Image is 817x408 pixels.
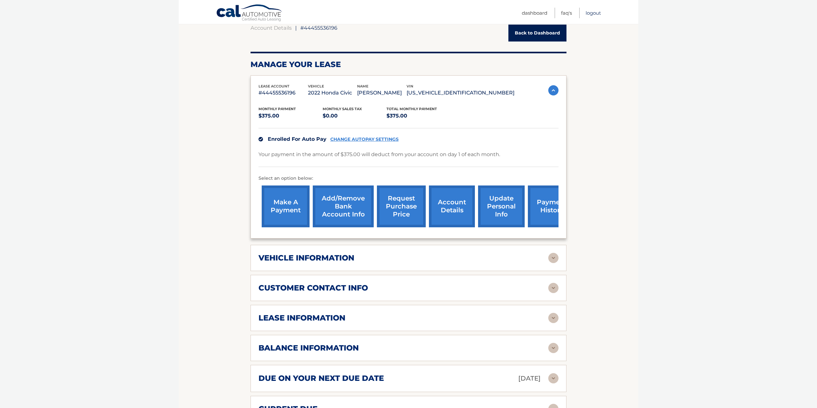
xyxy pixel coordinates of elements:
[323,111,387,120] p: $0.00
[259,175,558,182] p: Select an option below:
[548,253,558,263] img: accordion-rest.svg
[561,8,572,18] a: FAQ's
[548,343,558,353] img: accordion-rest.svg
[548,313,558,323] img: accordion-rest.svg
[313,185,374,227] a: Add/Remove bank account info
[377,185,426,227] a: request purchase price
[330,137,399,142] a: CHANGE AUTOPAY SETTINGS
[508,25,566,42] a: Back to Dashboard
[259,88,308,97] p: #44455536196
[251,25,292,31] a: Account Details
[259,313,345,323] h2: lease information
[216,4,283,23] a: Cal Automotive
[518,373,541,384] p: [DATE]
[548,283,558,293] img: accordion-rest.svg
[357,88,407,97] p: [PERSON_NAME]
[259,283,368,293] h2: customer contact info
[259,253,354,263] h2: vehicle information
[308,88,357,97] p: 2022 Honda Civic
[586,8,601,18] a: Logout
[300,25,337,31] span: #44455536196
[429,185,475,227] a: account details
[386,111,451,120] p: $375.00
[259,343,359,353] h2: balance information
[251,60,566,69] h2: Manage Your Lease
[522,8,547,18] a: Dashboard
[386,107,437,111] span: Total Monthly Payment
[323,107,362,111] span: Monthly sales Tax
[259,107,296,111] span: Monthly Payment
[259,137,263,141] img: check.svg
[548,373,558,383] img: accordion-rest.svg
[259,84,289,88] span: lease account
[308,84,324,88] span: vehicle
[478,185,525,227] a: update personal info
[259,111,323,120] p: $375.00
[268,136,326,142] span: Enrolled For Auto Pay
[548,85,558,95] img: accordion-active.svg
[295,25,297,31] span: |
[357,84,368,88] span: name
[259,150,500,159] p: Your payment in the amount of $375.00 will deduct from your account on day 1 of each month.
[407,88,514,97] p: [US_VEHICLE_IDENTIFICATION_NUMBER]
[259,374,384,383] h2: due on your next due date
[262,185,310,227] a: make a payment
[528,185,576,227] a: payment history
[407,84,413,88] span: vin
